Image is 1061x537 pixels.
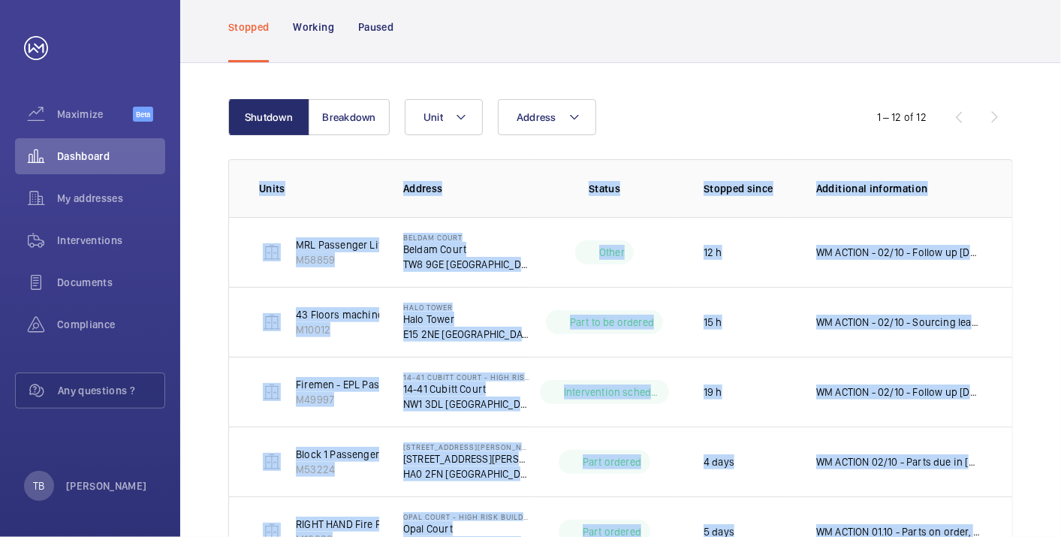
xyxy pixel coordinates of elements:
p: M49997 [296,392,481,407]
p: M58859 [296,252,385,267]
button: Address [498,99,596,135]
p: TW8 9GE [GEOGRAPHIC_DATA] [403,257,529,272]
p: Intervention scheduled [564,385,660,400]
span: Dashboard [57,149,165,164]
p: [STREET_ADDRESS][PERSON_NAME] - High Risk Building [403,442,529,451]
p: Stopped [228,20,269,35]
img: elevator.svg [263,313,281,331]
p: Beldam Court [403,242,529,257]
p: [PERSON_NAME] [66,478,147,493]
span: Address [517,111,556,123]
p: Halo Tower [403,303,529,312]
p: Paused [358,20,393,35]
div: 1 – 12 of 12 [877,110,927,125]
p: 15 h [704,315,722,330]
p: Status [540,181,669,196]
p: WM ACTION 02/10 - Parts due in [DATE] 30.09 - Parts on order ETA [DATE] WM ACTION - 29/09 - New s... [816,454,982,469]
p: M10012 [296,322,533,337]
p: 4 days [704,454,734,469]
p: WM ACTION - 02/10 - Sourcing lead times on replacement 01/10 - Technical attended recommend repla... [816,315,982,330]
p: WM ACTION - 02/10 - Follow up [DATE] - No access follow up in hours [816,245,982,260]
span: Compliance [57,317,165,332]
p: Block 1 Passenger Lift [296,447,397,462]
p: Halo Tower [403,312,529,327]
p: 14-41 Cubitt Court - High Risk Building [403,373,529,382]
p: Part to be ordered [570,315,654,330]
span: Interventions [57,233,165,248]
span: Unit [423,111,443,123]
img: elevator.svg [263,243,281,261]
button: Shutdown [228,99,309,135]
p: 14-41 Cubitt Court [403,382,529,397]
p: Other [599,245,625,260]
p: 19 h [704,385,722,400]
p: 43 Floors machine room less. Left hand fire fighter [296,307,533,322]
p: MRL Passenger Lift [296,237,385,252]
button: Breakdown [309,99,390,135]
p: Firemen - EPL Pass Lift L/h Door Private [296,377,481,392]
p: M53224 [296,462,397,477]
span: Any questions ? [58,383,164,398]
p: [STREET_ADDRESS][PERSON_NAME] [403,451,529,466]
button: Unit [405,99,483,135]
span: Maximize [57,107,133,122]
p: WM ACTION - 02/10 - Follow up [DATE] - No access, follow up in hours [816,385,982,400]
img: elevator.svg [263,383,281,401]
p: HA0 2FN [GEOGRAPHIC_DATA] [403,466,529,481]
p: Beldam Court [403,233,529,242]
span: Beta [133,107,153,122]
p: 12 h [704,245,722,260]
p: Working [293,20,333,35]
span: My addresses [57,191,165,206]
p: Opal Court - High Risk Building [403,512,529,521]
p: E15 2NE [GEOGRAPHIC_DATA] [403,327,529,342]
p: Address [403,181,529,196]
p: Additional information [816,181,982,196]
p: Opal Court [403,521,529,536]
p: Stopped since [704,181,792,196]
p: RIGHT HAND Fire Fighting Lift 11 Floors Machine Roomless [296,517,565,532]
img: elevator.svg [263,453,281,471]
p: TB [33,478,44,493]
p: Units [259,181,379,196]
p: NW1 3DL [GEOGRAPHIC_DATA] [403,397,529,412]
span: Documents [57,275,165,290]
p: Part ordered [583,454,641,469]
